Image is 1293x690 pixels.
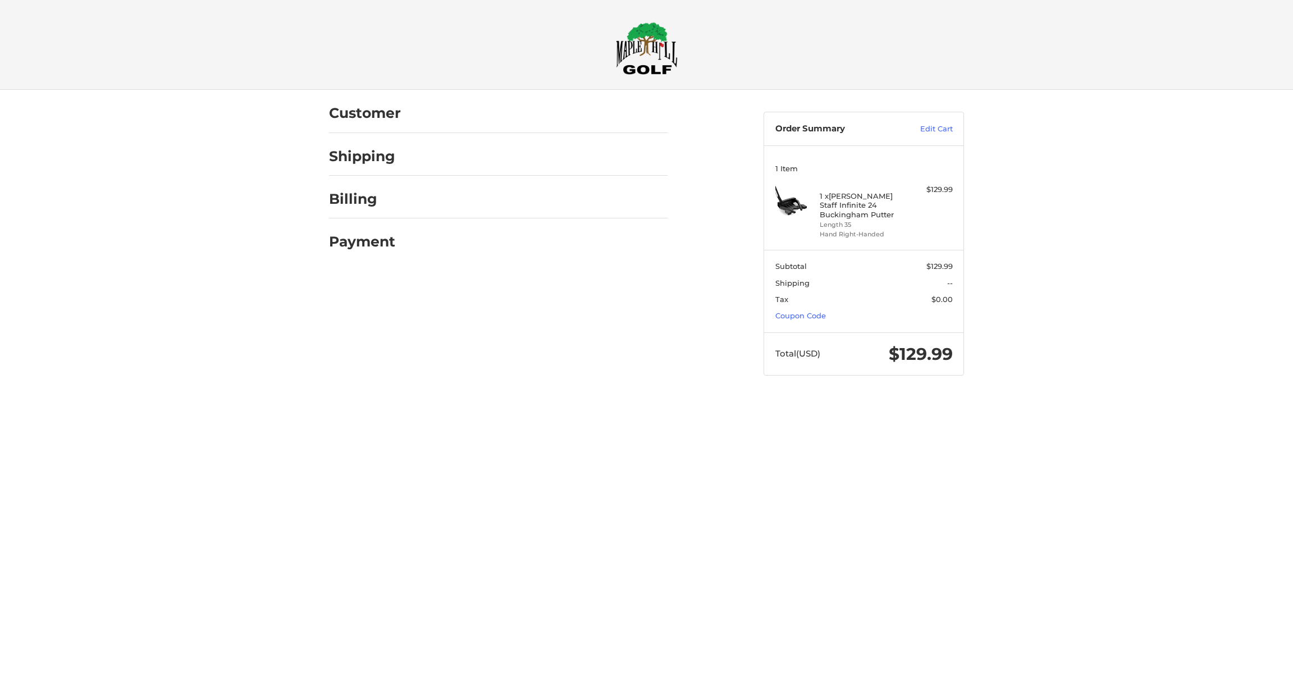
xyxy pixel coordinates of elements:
span: Subtotal [775,262,807,271]
h2: Customer [329,104,401,122]
h2: Payment [329,233,395,250]
h3: 1 Item [775,164,953,173]
span: -- [947,278,953,287]
span: $129.99 [889,344,953,364]
li: Length 35 [820,220,906,230]
h3: Order Summary [775,124,896,135]
div: $129.99 [908,184,953,195]
iframe: Gorgias live chat messenger [11,642,134,679]
span: Tax [775,295,788,304]
span: $129.99 [926,262,953,271]
span: $0.00 [931,295,953,304]
span: Shipping [775,278,810,287]
h2: Billing [329,190,395,208]
img: Maple Hill Golf [616,22,678,75]
h4: 1 x [PERSON_NAME] Staff Infinite 24 Buckingham Putter [820,191,906,219]
li: Hand Right-Handed [820,230,906,239]
span: Total (USD) [775,348,820,359]
a: Edit Cart [896,124,953,135]
a: Coupon Code [775,311,826,320]
h2: Shipping [329,148,395,165]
